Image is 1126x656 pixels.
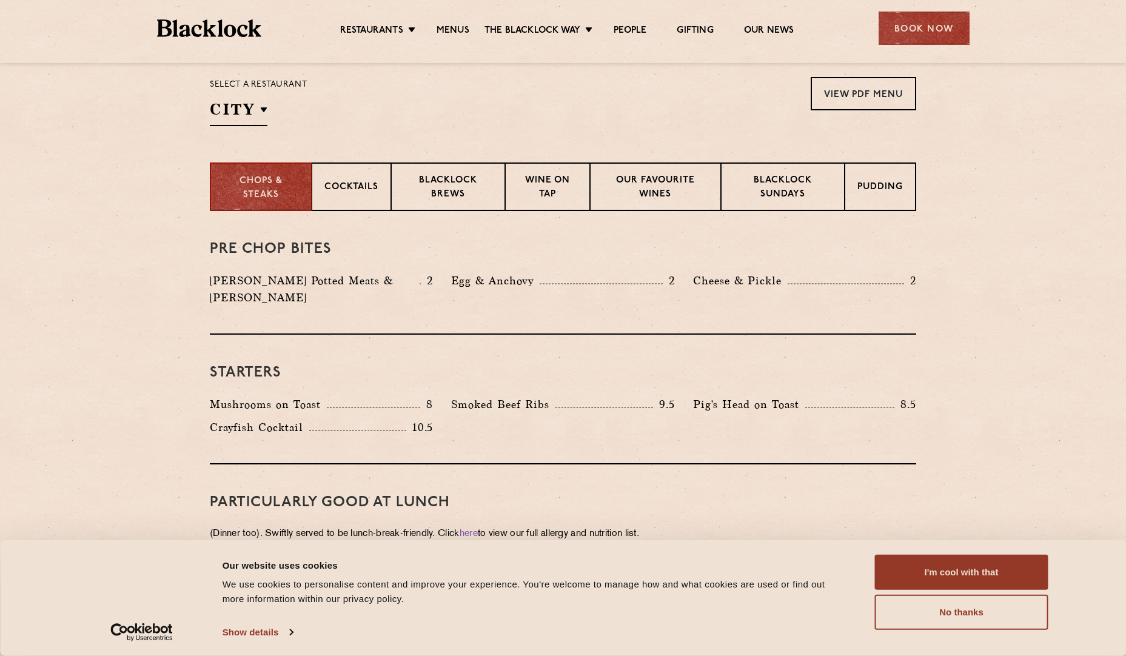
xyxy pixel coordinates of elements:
p: Wine on Tap [518,174,577,202]
p: Select a restaurant [210,77,307,93]
a: View PDF Menu [811,77,916,110]
p: Chops & Steaks [223,175,299,202]
p: (Dinner too). Swiftly served to be lunch-break-friendly. Click to view our full allergy and nutri... [210,526,916,543]
p: 9.5 [653,397,675,412]
h2: City [210,99,267,126]
a: Gifting [677,25,713,38]
p: Egg & Anchovy [451,272,540,289]
a: The Blacklock Way [484,25,580,38]
p: 8 [420,397,433,412]
button: No thanks [875,595,1048,630]
p: Pig's Head on Toast [693,396,805,413]
p: 8.5 [894,397,916,412]
p: 2 [421,273,433,289]
a: Menus [437,25,469,38]
a: Restaurants [340,25,403,38]
p: Mushrooms on Toast [210,396,327,413]
p: Blacklock Brews [404,174,492,202]
img: BL_Textured_Logo-footer-cropped.svg [157,19,262,37]
p: Blacklock Sundays [734,174,832,202]
p: 2 [904,273,916,289]
button: I'm cool with that [875,555,1048,590]
a: Show details [223,623,293,641]
p: Crayfish Cocktail [210,419,309,436]
h3: Pre Chop Bites [210,241,916,257]
a: Usercentrics Cookiebot - opens in a new window [89,623,195,641]
p: [PERSON_NAME] Potted Meats & [PERSON_NAME] [210,272,420,306]
h3: PARTICULARLY GOOD AT LUNCH [210,495,916,510]
a: People [614,25,646,38]
p: 2 [663,273,675,289]
div: We use cookies to personalise content and improve your experience. You're welcome to manage how a... [223,577,848,606]
p: Smoked Beef Ribs [451,396,555,413]
p: Cocktails [324,181,378,196]
h3: Starters [210,365,916,381]
p: Pudding [857,181,903,196]
div: Our website uses cookies [223,558,848,572]
p: Our favourite wines [603,174,708,202]
div: Book Now [879,12,970,45]
p: Cheese & Pickle [693,272,788,289]
a: Our News [744,25,794,38]
p: 10.5 [406,420,433,435]
a: here [460,529,478,538]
